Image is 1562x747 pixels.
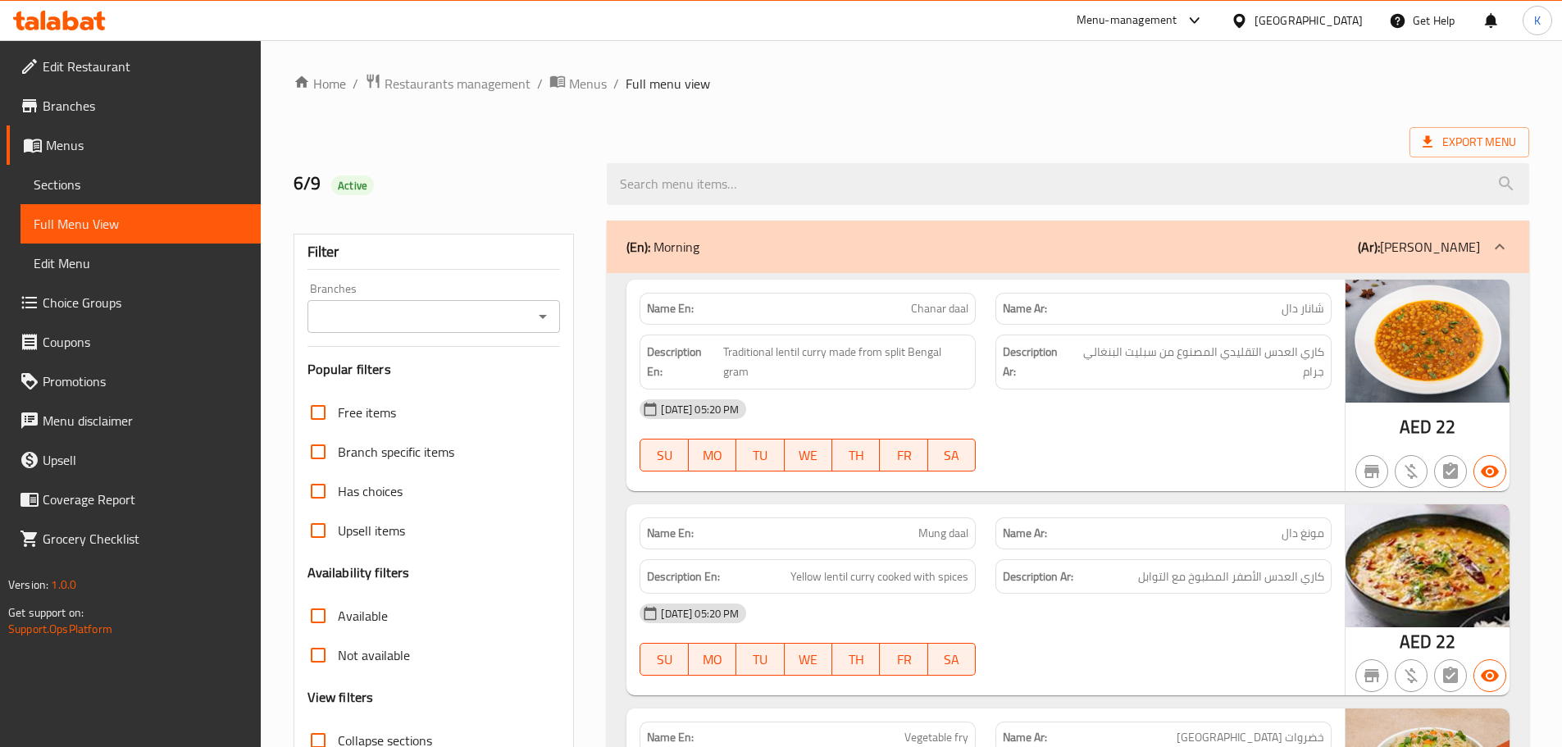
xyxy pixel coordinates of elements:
img: Mung_daal638927778262794494.jpg [1346,504,1510,627]
span: Choice Groups [43,293,248,312]
h3: View filters [307,688,374,707]
strong: Name En: [647,525,694,542]
a: Upsell [7,440,261,480]
button: SA [928,643,976,676]
button: TU [736,439,784,471]
strong: Name Ar: [1003,300,1047,317]
span: FR [886,444,921,467]
span: خضروات [GEOGRAPHIC_DATA] [1177,729,1324,746]
button: TH [832,439,880,471]
span: Export Menu [1409,127,1529,157]
span: Restaurants management [385,74,531,93]
button: Purchased item [1395,659,1428,692]
span: Chanar daal [911,300,968,317]
span: Vegetable fry [904,729,968,746]
button: SA [928,439,976,471]
b: (Ar): [1358,235,1380,259]
button: SU [640,439,688,471]
p: Morning [626,237,699,257]
li: / [353,74,358,93]
span: [DATE] 05:20 PM [654,606,745,622]
span: Mung daal [918,525,968,542]
a: Branches [7,86,261,125]
span: Full menu view [626,74,710,93]
span: SA [935,444,969,467]
img: Chana_dal638927778205032084.jpg [1346,280,1510,403]
button: Not has choices [1434,455,1467,488]
a: Menus [549,73,607,94]
span: SA [935,648,969,672]
a: Home [294,74,346,93]
p: [PERSON_NAME] [1358,237,1480,257]
span: كاري العدس التقليدي المصنوع من سبليت البنغالي جرام [1073,342,1324,382]
span: WE [791,444,826,467]
button: WE [785,439,832,471]
a: Menu disclaimer [7,401,261,440]
strong: Description Ar: [1003,342,1070,382]
div: [GEOGRAPHIC_DATA] [1255,11,1363,30]
span: Active [331,178,374,194]
button: Available [1473,455,1506,488]
button: WE [785,643,832,676]
span: Coupons [43,332,248,352]
strong: Description En: [647,567,720,587]
strong: Description En: [647,342,720,382]
span: Full Menu View [34,214,248,234]
span: Upsell items [338,521,405,540]
span: Menus [569,74,607,93]
span: Menus [46,135,248,155]
span: Has choices [338,481,403,501]
span: Coverage Report [43,490,248,509]
span: Traditional lentil curry made from split Bengal gram [723,342,968,382]
span: Available [338,606,388,626]
button: FR [880,643,927,676]
span: WE [791,648,826,672]
span: 22 [1436,411,1455,443]
div: Menu-management [1077,11,1177,30]
a: Restaurants management [365,73,531,94]
span: Version: [8,574,48,595]
button: Not has choices [1434,659,1467,692]
span: كاري العدس الأصفر المطبوخ مع التوابل [1138,567,1324,587]
strong: Name Ar: [1003,729,1047,746]
span: FR [886,648,921,672]
span: Branch specific items [338,442,454,462]
li: / [613,74,619,93]
span: TH [839,444,873,467]
span: Get support on: [8,602,84,623]
div: (En): Morning(Ar):[PERSON_NAME] [607,221,1529,273]
span: TU [743,648,777,672]
a: Menus [7,125,261,165]
button: MO [689,439,736,471]
span: Yellow lentil curry cooked with spices [790,567,968,587]
span: Export Menu [1423,132,1516,153]
button: MO [689,643,736,676]
button: FR [880,439,927,471]
span: Edit Restaurant [43,57,248,76]
a: Edit Restaurant [7,47,261,86]
li: / [537,74,543,93]
button: Available [1473,659,1506,692]
button: Not branch specific item [1355,659,1388,692]
strong: Name En: [647,300,694,317]
span: K [1534,11,1541,30]
span: 1.0.0 [51,574,76,595]
span: [DATE] 05:20 PM [654,402,745,417]
a: Promotions [7,362,261,401]
a: Full Menu View [20,204,261,244]
a: Support.OpsPlatform [8,618,112,640]
span: SU [647,648,681,672]
span: SU [647,444,681,467]
span: شانار دال [1282,300,1324,317]
span: Menu disclaimer [43,411,248,430]
h3: Availability filters [307,563,410,582]
h2: 6/9 [294,171,588,196]
span: 22 [1436,626,1455,658]
button: SU [640,643,688,676]
nav: breadcrumb [294,73,1529,94]
span: TU [743,444,777,467]
span: AED [1400,626,1432,658]
a: Coupons [7,322,261,362]
input: search [607,163,1529,205]
div: Filter [307,235,561,270]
